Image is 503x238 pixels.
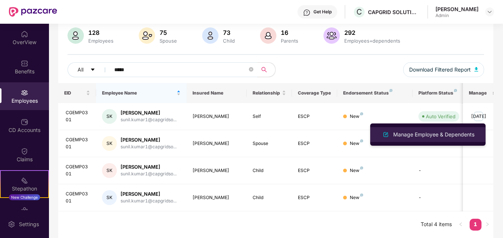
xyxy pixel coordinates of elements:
div: Admin [435,13,479,19]
img: svg+xml;base64,PHN2ZyB4bWxucz0iaHR0cDovL3d3dy53My5vcmcvMjAwMC9zdmciIHhtbG5zOnhsaW5rPSJodHRwOi8vd3... [139,27,155,44]
span: EID [64,90,85,96]
div: SK [102,190,117,205]
li: Next Page [481,219,493,231]
div: [PERSON_NAME] [193,140,241,147]
div: sunil.kumar1@capgridso... [121,171,177,178]
div: Self [253,113,286,120]
button: left [455,219,467,231]
div: 292 [343,29,402,36]
div: Child [253,167,286,174]
div: Child [253,194,286,201]
img: svg+xml;base64,PHN2ZyBpZD0iU2V0dGluZy0yMHgyMCIgeG1sbnM9Imh0dHA6Ly93d3cudzMub3JnLzIwMDAvc3ZnIiB3aW... [8,221,15,228]
span: Employee Name [102,90,175,96]
th: Coverage Type [292,83,337,103]
div: 128 [87,29,115,36]
img: svg+xml;base64,PHN2ZyB4bWxucz0iaHR0cDovL3d3dy53My5vcmcvMjAwMC9zdmciIHdpZHRoPSI4IiBoZWlnaHQ9IjgiIH... [360,194,363,196]
button: search [257,62,276,77]
th: EID [58,83,96,103]
div: [PERSON_NAME] [121,109,177,116]
li: Previous Page [455,219,467,231]
span: caret-down [90,67,95,73]
span: left [458,222,463,227]
img: svg+xml;base64,PHN2ZyBpZD0iRW5kb3JzZW1lbnRzIiB4bWxucz0iaHR0cDovL3d3dy53My5vcmcvMjAwMC9zdmciIHdpZH... [21,206,28,214]
div: [PERSON_NAME] [435,6,479,13]
div: CGEMP0301 [66,109,90,123]
div: [PERSON_NAME] [193,167,241,174]
img: svg+xml;base64,PHN2ZyB4bWxucz0iaHR0cDovL3d3dy53My5vcmcvMjAwMC9zdmciIHdpZHRoPSIyMSIgaGVpZ2h0PSIyMC... [21,177,28,184]
div: sunil.kumar1@capgridso... [121,143,177,151]
div: New [350,113,363,120]
a: 1 [470,219,481,230]
div: CGEMP0301 [66,191,90,205]
img: svg+xml;base64,PHN2ZyB4bWxucz0iaHR0cDovL3d3dy53My5vcmcvMjAwMC9zdmciIHhtbG5zOnhsaW5rPSJodHRwOi8vd3... [202,27,218,44]
img: svg+xml;base64,PHN2ZyB4bWxucz0iaHR0cDovL3d3dy53My5vcmcvMjAwMC9zdmciIHdpZHRoPSI4IiBoZWlnaHQ9IjgiIH... [389,89,392,92]
div: ESCP [298,113,331,120]
img: svg+xml;base64,PHN2ZyB4bWxucz0iaHR0cDovL3d3dy53My5vcmcvMjAwMC9zdmciIHhtbG5zOnhsaW5rPSJodHRwOi8vd3... [68,27,84,44]
th: Manage [463,83,493,103]
li: Total 4 items [421,219,452,231]
span: Relationship [253,90,280,96]
th: Insured Name [187,83,247,103]
div: SK [102,163,117,178]
span: All [78,66,83,74]
div: Employees [87,38,115,44]
div: New [350,167,363,174]
button: right [481,219,493,231]
span: right [485,222,490,227]
div: Spouse [253,140,286,147]
li: 1 [470,219,481,231]
img: svg+xml;base64,PHN2ZyBpZD0iQ2xhaW0iIHhtbG5zPSJodHRwOi8vd3d3LnczLm9yZy8yMDAwL3N2ZyIgd2lkdGg9IjIwIi... [21,148,28,155]
div: New [350,194,363,201]
span: search [257,67,272,73]
button: Download Filtered Report [403,62,484,77]
div: Get Help [313,9,332,15]
div: CAPGRID SOLUTIONS PRIVATE LIMITED [368,9,420,16]
div: Auto Verified [426,113,456,120]
div: ESCP [298,167,331,174]
div: SK [102,136,117,151]
img: svg+xml;base64,PHN2ZyB4bWxucz0iaHR0cDovL3d3dy53My5vcmcvMjAwMC9zdmciIHhtbG5zOnhsaW5rPSJodHRwOi8vd3... [474,67,478,72]
div: ESCP [298,140,331,147]
span: close-circle [249,66,253,73]
th: Relationship [247,83,292,103]
td: - [412,157,465,184]
div: sunil.kumar1@capgridso... [121,198,177,205]
img: manageButton [473,110,484,122]
div: [PERSON_NAME] [121,163,177,171]
span: Download Filtered Report [409,66,471,74]
img: svg+xml;base64,PHN2ZyB4bWxucz0iaHR0cDovL3d3dy53My5vcmcvMjAwMC9zdmciIHhtbG5zOnhsaW5rPSJodHRwOi8vd3... [260,27,276,44]
img: svg+xml;base64,PHN2ZyB4bWxucz0iaHR0cDovL3d3dy53My5vcmcvMjAwMC9zdmciIHhtbG5zOnhsaW5rPSJodHRwOi8vd3... [323,27,340,44]
div: ESCP [298,194,331,201]
div: [PERSON_NAME] [121,191,177,198]
div: [PERSON_NAME] [193,113,241,120]
div: Manage Employee & Dependents [392,130,476,139]
div: Spouse [158,38,178,44]
div: New Challenge [9,194,40,200]
div: CGEMP0301 [66,136,90,151]
div: Settings [17,220,41,228]
div: 73 [221,29,236,36]
span: close-circle [249,67,253,72]
div: Parents [279,38,300,44]
img: svg+xml;base64,PHN2ZyBpZD0iSG9tZSIgeG1sbnM9Imh0dHA6Ly93d3cudzMub3JnLzIwMDAvc3ZnIiB3aWR0aD0iMjAiIG... [21,30,28,38]
img: svg+xml;base64,PHN2ZyB4bWxucz0iaHR0cDovL3d3dy53My5vcmcvMjAwMC9zdmciIHdpZHRoPSI4IiBoZWlnaHQ9IjgiIH... [360,166,363,169]
div: Endorsement Status [343,90,407,96]
td: - [412,184,465,211]
img: svg+xml;base64,PHN2ZyBpZD0iRW1wbG95ZWVzIiB4bWxucz0iaHR0cDovL3d3dy53My5vcmcvMjAwMC9zdmciIHdpZHRoPS... [21,89,28,96]
img: svg+xml;base64,PHN2ZyBpZD0iQ0RfQWNjb3VudHMiIGRhdGEtbmFtZT0iQ0QgQWNjb3VudHMiIHhtbG5zPSJodHRwOi8vd3... [21,118,28,126]
img: svg+xml;base64,PHN2ZyB4bWxucz0iaHR0cDovL3d3dy53My5vcmcvMjAwMC9zdmciIHhtbG5zOnhsaW5rPSJodHRwOi8vd3... [381,130,390,139]
img: svg+xml;base64,PHN2ZyBpZD0iQmVuZWZpdHMiIHhtbG5zPSJodHRwOi8vd3d3LnczLm9yZy8yMDAwL3N2ZyIgd2lkdGg9Ij... [21,60,28,67]
img: svg+xml;base64,PHN2ZyB4bWxucz0iaHR0cDovL3d3dy53My5vcmcvMjAwMC9zdmciIHdpZHRoPSI4IiBoZWlnaHQ9IjgiIH... [454,89,457,92]
div: Platform Status [418,90,459,96]
img: New Pazcare Logo [9,7,57,17]
div: sunil.kumar1@capgridso... [121,116,177,123]
div: Stepathon [1,185,48,192]
span: C [356,7,362,16]
div: [PERSON_NAME] [193,194,241,201]
div: CGEMP0301 [66,163,90,178]
div: [PERSON_NAME] [121,136,177,143]
div: New [350,140,363,147]
img: svg+xml;base64,PHN2ZyBpZD0iSGVscC0zMngzMiIgeG1sbnM9Imh0dHA6Ly93d3cudzMub3JnLzIwMDAvc3ZnIiB3aWR0aD... [303,9,310,16]
button: Allcaret-down [68,62,113,77]
div: Child [221,38,236,44]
